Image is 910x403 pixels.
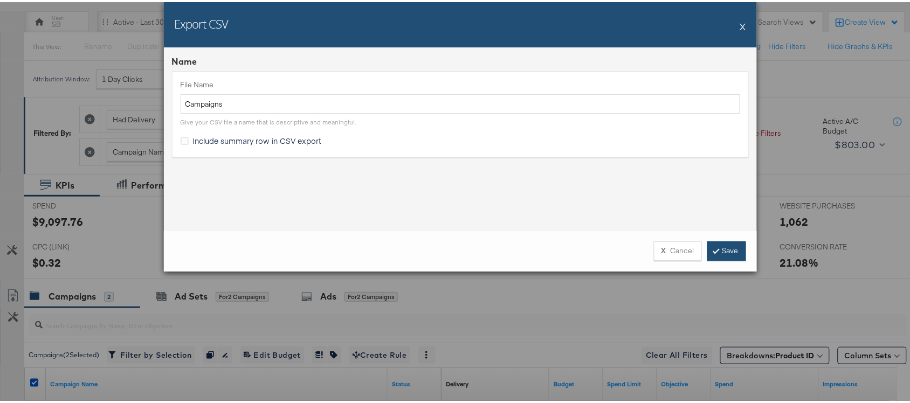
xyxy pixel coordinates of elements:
[740,13,746,35] button: X
[661,244,666,254] strong: X
[193,133,322,144] span: Include summary row in CSV export
[172,53,749,66] div: Name
[707,239,746,259] a: Save
[181,78,740,88] label: File Name
[654,239,702,259] button: XCancel
[175,13,229,30] h2: Export CSV
[181,116,356,124] div: Give your CSV file a name that is descriptive and meaningful.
